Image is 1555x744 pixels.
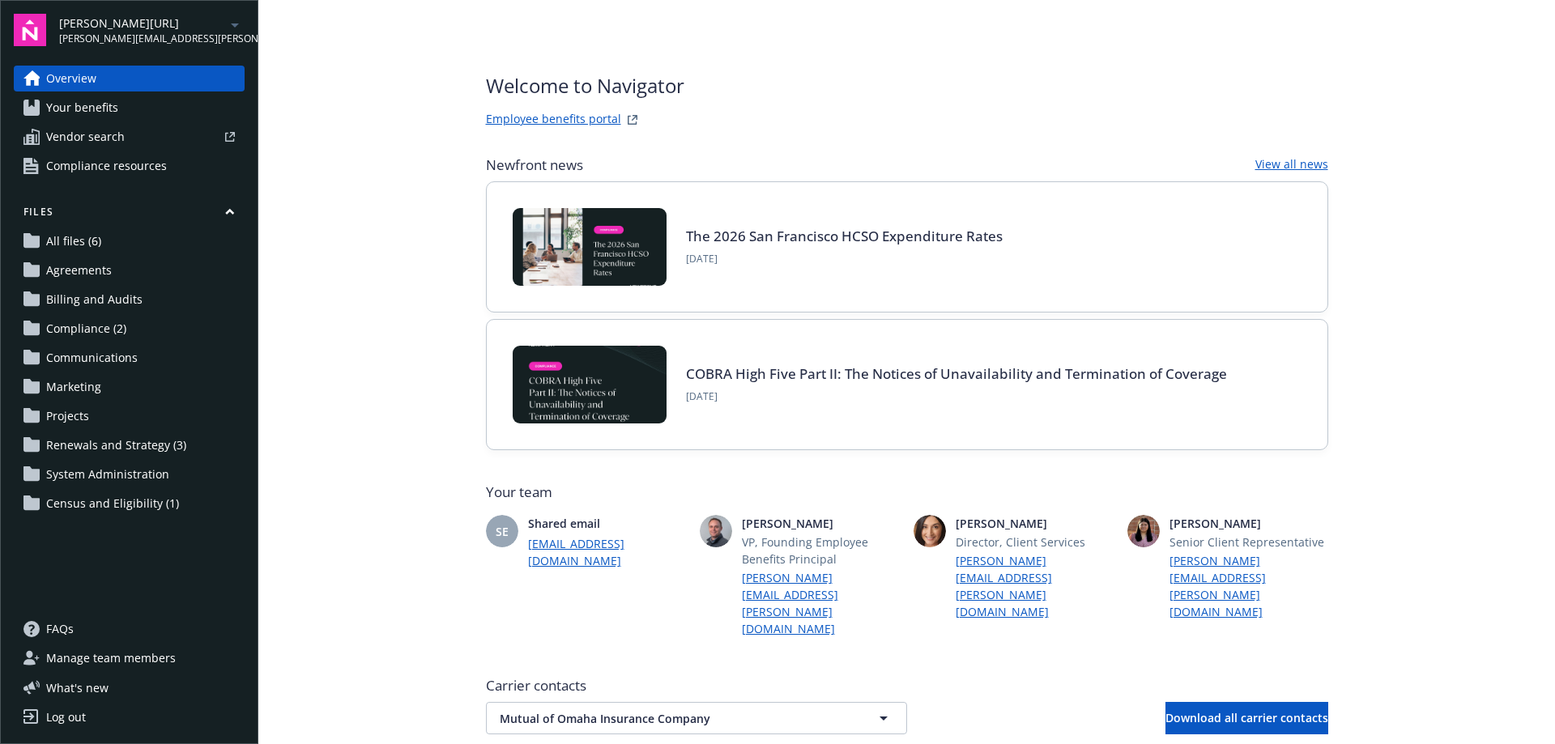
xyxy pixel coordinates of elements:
[486,702,907,734] button: Mutual of Omaha Insurance Company
[225,15,245,34] a: arrowDropDown
[14,124,245,150] a: Vendor search
[1169,534,1328,551] span: Senior Client Representative
[486,155,583,175] span: Newfront news
[46,124,125,150] span: Vendor search
[486,483,1328,502] span: Your team
[14,679,134,696] button: What's new
[700,515,732,547] img: photo
[46,345,138,371] span: Communications
[46,374,101,400] span: Marketing
[1165,702,1328,734] button: Download all carrier contacts
[956,552,1114,620] a: [PERSON_NAME][EMAIL_ADDRESS][PERSON_NAME][DOMAIN_NAME]
[46,403,89,429] span: Projects
[14,66,245,91] a: Overview
[486,71,684,100] span: Welcome to Navigator
[14,95,245,121] a: Your benefits
[1165,710,1328,725] span: Download all carrier contacts
[496,523,509,540] span: SE
[46,645,176,671] span: Manage team members
[14,616,245,642] a: FAQs
[59,32,225,46] span: [PERSON_NAME][EMAIL_ADDRESS][PERSON_NAME][DOMAIN_NAME]
[14,432,245,458] a: Renewals and Strategy (3)
[1169,552,1328,620] a: [PERSON_NAME][EMAIL_ADDRESS][PERSON_NAME][DOMAIN_NAME]
[1169,515,1328,532] span: [PERSON_NAME]
[14,645,245,671] a: Manage team members
[46,257,112,283] span: Agreements
[46,95,118,121] span: Your benefits
[486,676,1328,695] span: Carrier contacts
[59,15,225,32] span: [PERSON_NAME][URL]
[742,569,901,637] a: [PERSON_NAME][EMAIL_ADDRESS][PERSON_NAME][DOMAIN_NAME]
[14,345,245,371] a: Communications
[46,316,126,342] span: Compliance (2)
[14,257,245,283] a: Agreements
[46,461,169,487] span: System Administration
[500,710,837,727] span: Mutual of Omaha Insurance Company
[59,14,245,46] button: [PERSON_NAME][URL][PERSON_NAME][EMAIL_ADDRESS][PERSON_NAME][DOMAIN_NAME]arrowDropDown
[956,515,1114,532] span: [PERSON_NAME]
[1255,155,1328,175] a: View all news
[46,153,167,179] span: Compliance resources
[14,205,245,225] button: Files
[956,534,1114,551] span: Director, Client Services
[742,534,901,568] span: VP, Founding Employee Benefits Principal
[513,346,667,423] img: BLOG-Card Image - Compliance - COBRA High Five Pt 2 - 08-21-25.jpg
[14,14,46,46] img: navigator-logo.svg
[486,110,621,130] a: Employee benefits portal
[14,403,245,429] a: Projects
[46,287,143,312] span: Billing and Audits
[46,228,101,254] span: All files (6)
[14,287,245,312] a: Billing and Audits
[528,535,687,569] a: [EMAIL_ADDRESS][DOMAIN_NAME]
[46,66,96,91] span: Overview
[1127,515,1160,547] img: photo
[14,228,245,254] a: All files (6)
[914,515,946,547] img: photo
[14,316,245,342] a: Compliance (2)
[46,704,86,730] div: Log out
[46,616,74,642] span: FAQs
[14,461,245,487] a: System Administration
[46,491,179,517] span: Census and Eligibility (1)
[742,515,901,532] span: [PERSON_NAME]
[513,208,667,286] img: BLOG+Card Image - Compliance - 2026 SF HCSO Expenditure Rates - 08-26-25.jpg
[623,110,642,130] a: striveWebsite
[686,227,1003,245] a: The 2026 San Francisco HCSO Expenditure Rates
[14,491,245,517] a: Census and Eligibility (1)
[686,252,1003,266] span: [DATE]
[528,515,687,532] span: Shared email
[14,153,245,179] a: Compliance resources
[686,389,1227,404] span: [DATE]
[686,364,1227,383] a: COBRA High Five Part II: The Notices of Unavailability and Termination of Coverage
[46,432,186,458] span: Renewals and Strategy (3)
[46,679,109,696] span: What ' s new
[14,374,245,400] a: Marketing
